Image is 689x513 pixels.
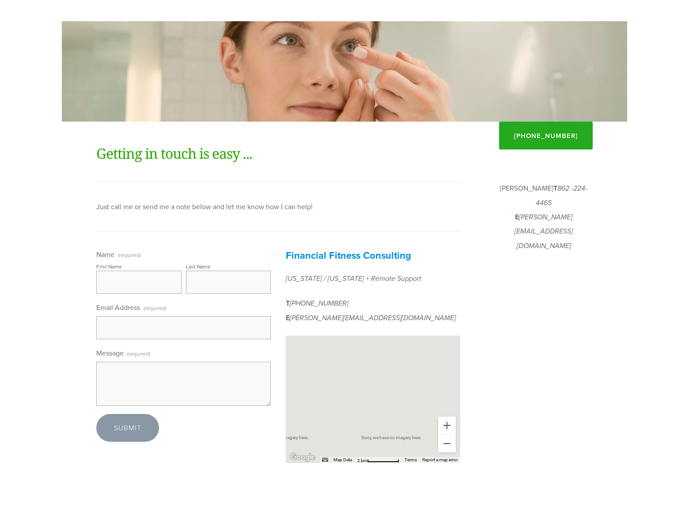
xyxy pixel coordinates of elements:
[96,200,460,213] p: Just call me or send me a note below and let me know how I can help!
[438,435,456,452] button: Zoom out
[96,143,460,164] h1: Getting in touch is easy ...
[515,213,573,250] em: [PERSON_NAME][EMAIL_ADDRESS][DOMAIN_NAME]
[288,452,317,463] a: Open this area in Google Maps (opens a new window)
[536,184,587,207] em: 862 -224-4465
[286,249,460,261] h3: Financial Fitness Consulting
[96,263,122,270] div: First Name
[495,181,593,253] p: [PERSON_NAME]
[333,457,352,463] button: Map Data
[405,457,417,462] a: Terms
[355,457,402,463] button: Map Scale: 2 km per 69 pixels
[186,263,211,270] div: Last Name
[114,423,141,433] span: Submit
[96,249,114,259] span: Name
[367,383,379,399] div: Financial Fitness Consulting & Management 10024, United States
[422,457,458,462] a: Report a map error
[127,347,150,360] span: (required)
[438,417,456,434] button: Zoom in
[96,302,140,312] span: Email Address
[96,414,159,441] button: SubmitSubmit
[322,457,328,463] button: Keyboard shortcuts
[96,348,124,358] span: Message
[553,183,557,193] strong: T
[286,313,290,323] strong: E
[118,253,141,258] span: (required)
[515,212,519,222] strong: E
[357,458,367,463] span: 2 km
[290,299,348,308] em: [PHONE_NUMBER]
[290,314,456,322] em: [PERSON_NAME][EMAIL_ADDRESS][DOMAIN_NAME]
[286,298,290,308] strong: T
[144,302,167,314] span: (required)
[288,452,317,463] img: Google
[499,122,593,149] a: [PHONE_NUMBER]
[286,275,421,283] em: [US_STATE] / [US_STATE] + Remote Support
[96,61,593,82] h1: Contact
